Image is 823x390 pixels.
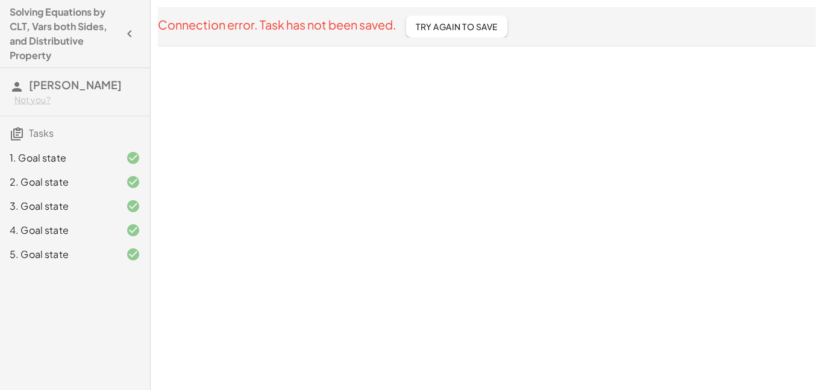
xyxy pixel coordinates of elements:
h4: Solving Equations by CLT, Vars both Sides, and Distributive Property [10,5,119,63]
i: Task finished and correct. [126,199,140,213]
div: 5. Goal state [10,247,107,262]
button: Try Again To Save [406,16,507,37]
i: Task finished and correct. [126,151,140,165]
i: Task finished and correct. [126,175,140,189]
i: Task finished and correct. [126,247,140,262]
span: Tasks [29,127,54,139]
span: [PERSON_NAME] [29,78,122,92]
div: 1. Goal state [10,151,107,165]
div: 3. Goal state [10,199,107,213]
div: 2. Goal state [10,175,107,189]
span: Connection error. Task has not been saved. [158,17,396,32]
div: Not you? [14,94,140,106]
i: Task finished and correct. [126,223,140,237]
div: 4. Goal state [10,223,107,237]
span: Try Again To Save [416,21,498,32]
